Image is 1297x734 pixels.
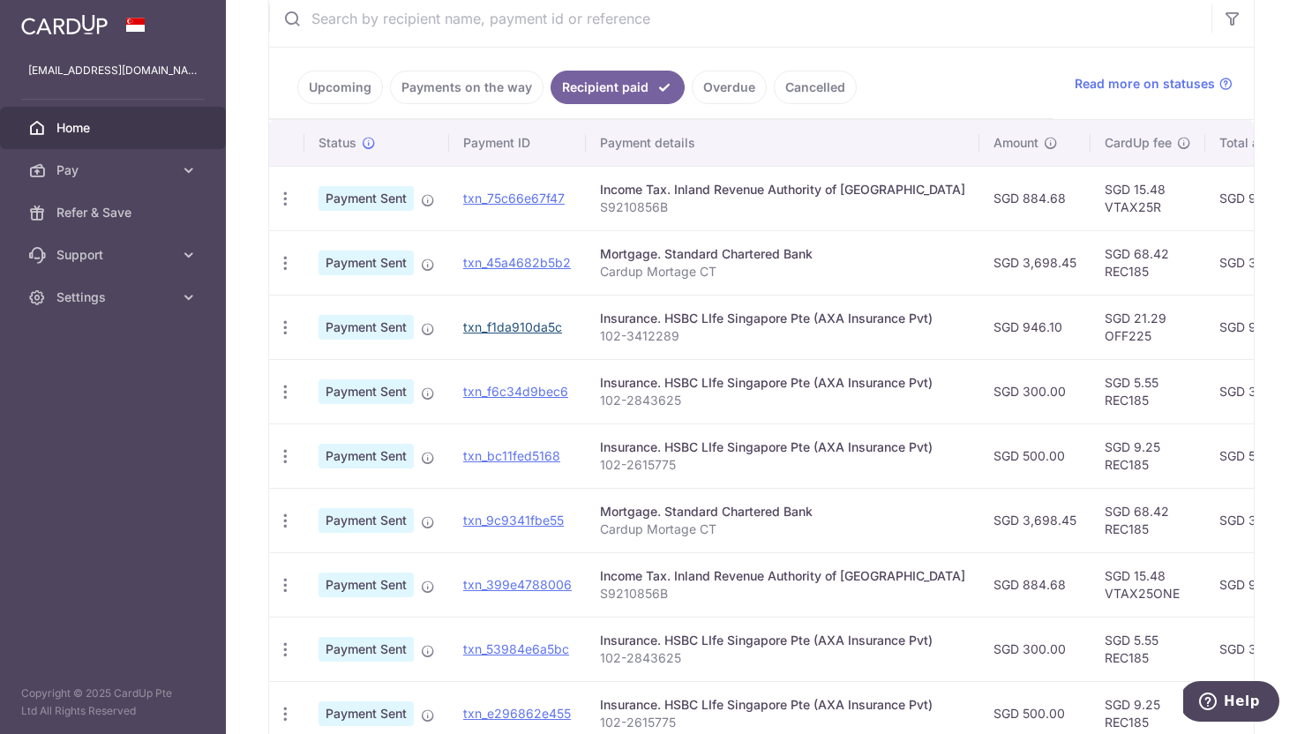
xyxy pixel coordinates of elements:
p: S9210856B [600,585,965,603]
div: Insurance. HSBC LIfe Singapore Pte (AXA Insurance Pvt) [600,310,965,327]
div: Insurance. HSBC LIfe Singapore Pte (AXA Insurance Pvt) [600,696,965,714]
a: Read more on statuses [1075,75,1233,93]
p: [EMAIL_ADDRESS][DOMAIN_NAME] [28,62,198,79]
span: Payment Sent [319,379,414,404]
a: txn_f1da910da5c [463,319,562,334]
div: Income Tax. Inland Revenue Authority of [GEOGRAPHIC_DATA] [600,181,965,198]
a: txn_bc11fed5168 [463,448,560,463]
td: SGD 68.42 REC185 [1091,230,1205,295]
a: Cancelled [774,71,857,104]
p: 102-2615775 [600,714,965,731]
p: 102-2843625 [600,649,965,667]
a: Overdue [692,71,767,104]
a: txn_e296862e455 [463,706,571,721]
td: SGD 68.42 REC185 [1091,488,1205,552]
span: CardUp fee [1105,134,1172,152]
span: Status [319,134,356,152]
a: Upcoming [297,71,383,104]
span: Pay [56,161,173,179]
a: txn_9c9341fbe55 [463,513,564,528]
th: Payment details [586,120,979,166]
div: Mortgage. Standard Chartered Bank [600,245,965,263]
span: Support [56,246,173,264]
td: SGD 5.55 REC185 [1091,359,1205,423]
td: SGD 884.68 [979,166,1091,230]
span: Payment Sent [319,573,414,597]
span: Payment Sent [319,315,414,340]
th: Payment ID [449,120,586,166]
td: SGD 3,698.45 [979,488,1091,552]
span: Refer & Save [56,204,173,221]
td: SGD 300.00 [979,359,1091,423]
td: SGD 946.10 [979,295,1091,359]
iframe: Opens a widget where you can find more information [1183,681,1279,725]
p: 102-3412289 [600,327,965,345]
div: Mortgage. Standard Chartered Bank [600,503,965,521]
td: SGD 300.00 [979,617,1091,681]
span: Payment Sent [319,186,414,211]
p: Cardup Mortage CT [600,263,965,281]
span: Payment Sent [319,637,414,662]
td: SGD 5.55 REC185 [1091,617,1205,681]
td: SGD 884.68 [979,552,1091,617]
td: SGD 15.48 VTAX25R [1091,166,1205,230]
a: txn_399e4788006 [463,577,572,592]
p: 102-2843625 [600,392,965,409]
td: SGD 15.48 VTAX25ONE [1091,552,1205,617]
a: txn_75c66e67f47 [463,191,565,206]
div: Insurance. HSBC LIfe Singapore Pte (AXA Insurance Pvt) [600,632,965,649]
span: Payment Sent [319,508,414,533]
p: S9210856B [600,198,965,216]
a: Recipient paid [551,71,685,104]
td: SGD 500.00 [979,423,1091,488]
span: Payment Sent [319,251,414,275]
a: txn_f6c34d9bec6 [463,384,568,399]
span: Home [56,119,173,137]
span: Settings [56,288,173,306]
div: Insurance. HSBC LIfe Singapore Pte (AXA Insurance Pvt) [600,374,965,392]
a: txn_53984e6a5bc [463,641,569,656]
img: CardUp [21,14,108,35]
span: Payment Sent [319,701,414,726]
a: txn_45a4682b5b2 [463,255,571,270]
td: SGD 3,698.45 [979,230,1091,295]
div: Income Tax. Inland Revenue Authority of [GEOGRAPHIC_DATA] [600,567,965,585]
span: Read more on statuses [1075,75,1215,93]
span: Payment Sent [319,444,414,468]
a: Payments on the way [390,71,544,104]
span: Total amt. [1219,134,1278,152]
td: SGD 21.29 OFF225 [1091,295,1205,359]
p: Cardup Mortage CT [600,521,965,538]
span: Amount [993,134,1038,152]
td: SGD 9.25 REC185 [1091,423,1205,488]
div: Insurance. HSBC LIfe Singapore Pte (AXA Insurance Pvt) [600,438,965,456]
p: 102-2615775 [600,456,965,474]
